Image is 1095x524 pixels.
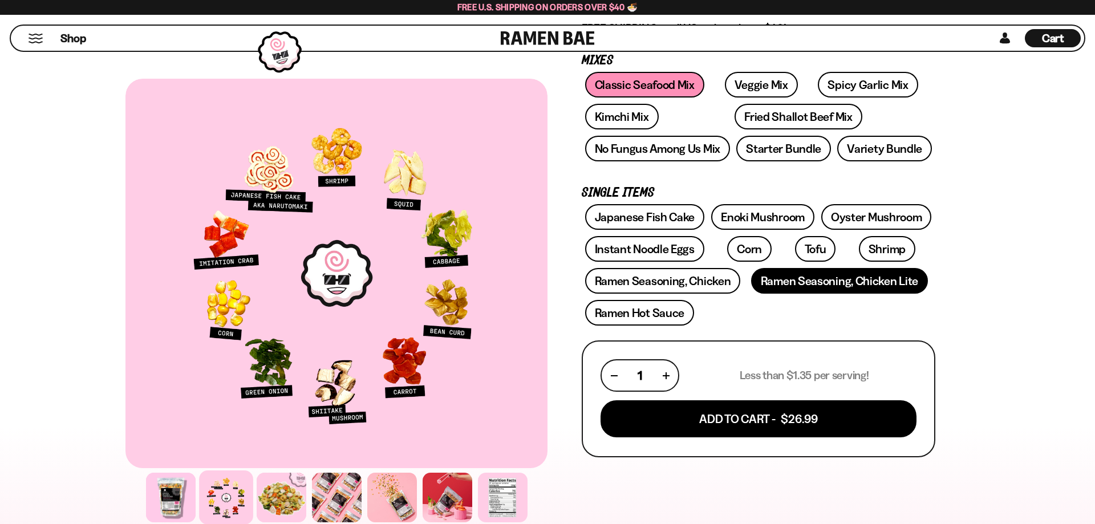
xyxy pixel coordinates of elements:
span: Shop [60,31,86,46]
a: Ramen Hot Sauce [585,300,695,326]
a: Variety Bundle [837,136,932,161]
a: No Fungus Among Us Mix [585,136,730,161]
p: Single Items [582,188,935,198]
a: Shrimp [859,236,915,262]
a: Japanese Fish Cake [585,204,705,230]
button: Mobile Menu Trigger [28,34,43,43]
a: Fried Shallot Beef Mix [735,104,862,129]
a: Veggie Mix [725,72,798,98]
a: Starter Bundle [736,136,831,161]
a: Instant Noodle Eggs [585,236,704,262]
a: Kimchi Mix [585,104,659,129]
span: 1 [638,368,642,383]
p: Less than $1.35 per serving! [740,368,869,383]
p: Mixes [582,55,935,66]
div: Cart [1025,26,1081,51]
a: Corn [727,236,772,262]
a: Tofu [795,236,836,262]
a: Oyster Mushroom [821,204,932,230]
a: Ramen Seasoning, Chicken Lite [751,268,928,294]
span: Cart [1042,31,1064,45]
a: Ramen Seasoning, Chicken [585,268,741,294]
span: Free U.S. Shipping on Orders over $40 🍜 [457,2,638,13]
a: Enoki Mushroom [711,204,814,230]
a: Spicy Garlic Mix [818,72,918,98]
button: Add To Cart - $26.99 [601,400,916,437]
a: Shop [60,29,86,47]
